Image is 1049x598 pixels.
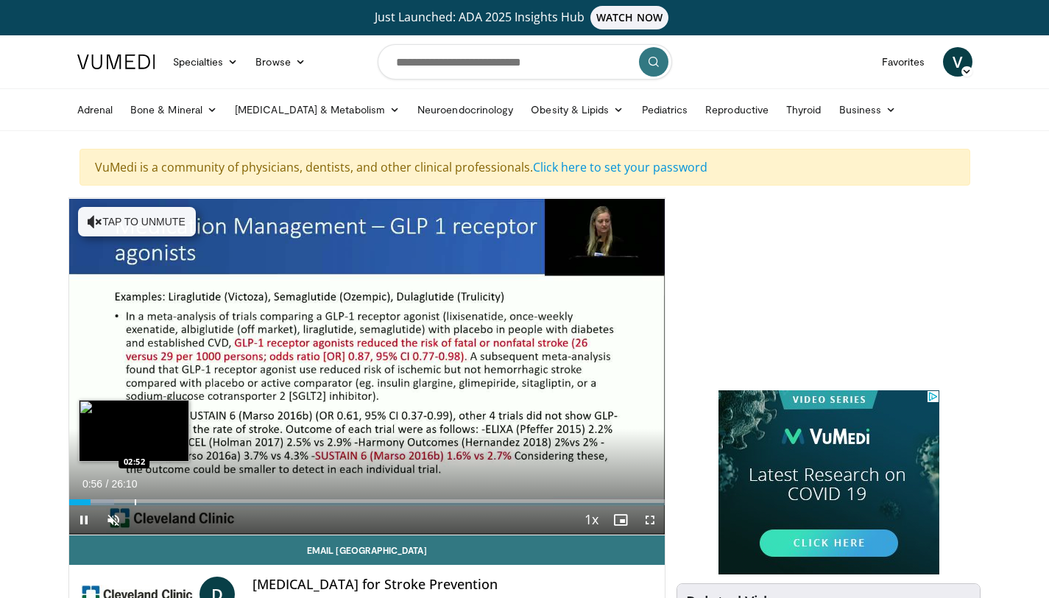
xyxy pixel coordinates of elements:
a: Email [GEOGRAPHIC_DATA] [69,535,665,565]
a: Bone & Mineral [121,95,226,124]
button: Unmute [99,505,128,535]
a: Just Launched: ADA 2025 Insights HubWATCH NOW [80,6,970,29]
iframe: Advertisement [718,390,939,574]
a: Specialties [164,47,247,77]
span: / [106,478,109,490]
h4: [MEDICAL_DATA] for Stroke Prevention [252,577,653,593]
a: Neuroendocrinology [409,95,522,124]
a: Thyroid [777,95,830,124]
button: Tap to unmute [78,207,196,236]
span: WATCH NOW [590,6,668,29]
div: Progress Bar [69,499,665,505]
span: 26:10 [111,478,137,490]
input: Search topics, interventions [378,44,672,80]
img: VuMedi Logo [77,54,155,69]
a: Browse [247,47,314,77]
button: Playback Rate [576,505,606,535]
a: Adrenal [68,95,122,124]
button: Enable picture-in-picture mode [606,505,635,535]
a: V [943,47,972,77]
img: image.jpeg [79,400,189,462]
div: VuMedi is a community of physicians, dentists, and other clinical professionals. [80,149,970,186]
a: Click here to set your password [533,159,707,175]
button: Fullscreen [635,505,665,535]
a: Business [830,95,905,124]
a: [MEDICAL_DATA] & Metabolism [226,95,409,124]
a: Reproductive [696,95,777,124]
a: Favorites [873,47,934,77]
iframe: Advertisement [718,197,939,381]
button: Pause [69,505,99,535]
a: Obesity & Lipids [522,95,632,124]
a: Pediatrics [633,95,697,124]
video-js: Video Player [69,198,665,535]
span: 0:56 [82,478,102,490]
